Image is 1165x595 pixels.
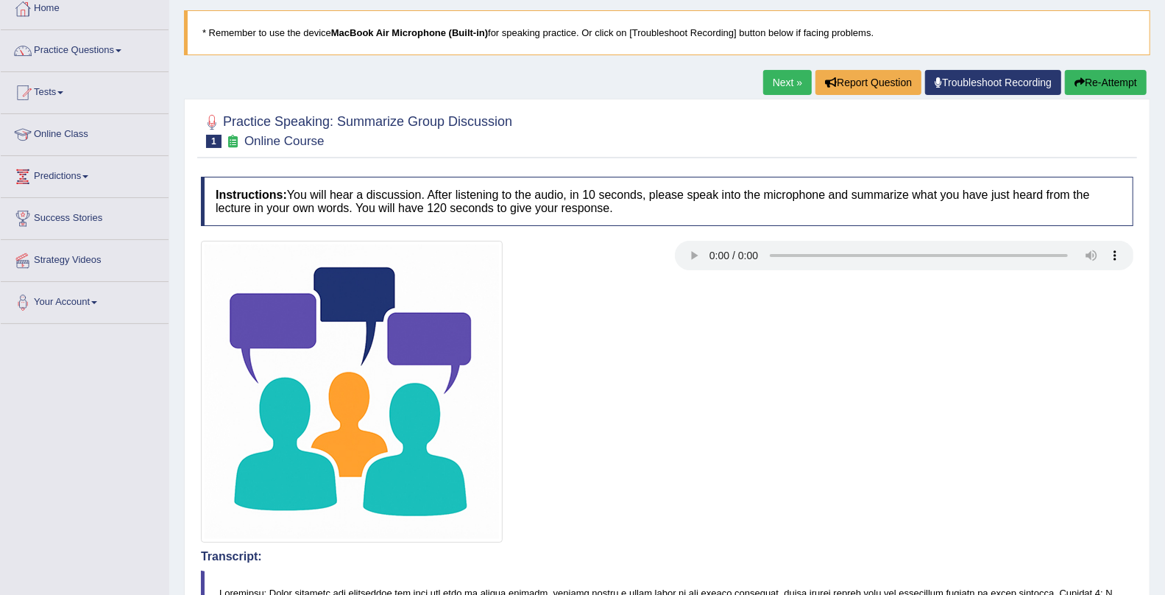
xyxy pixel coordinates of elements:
small: Exam occurring question [225,135,241,149]
button: Re-Attempt [1065,70,1147,95]
a: Strategy Videos [1,240,169,277]
blockquote: * Remember to use the device for speaking practice. Or click on [Troubleshoot Recording] button b... [184,10,1150,55]
a: Predictions [1,156,169,193]
h4: Transcript: [201,550,1133,563]
h4: You will hear a discussion. After listening to the audio, in 10 seconds, please speak into the mi... [201,177,1133,226]
span: 1 [206,135,222,148]
a: Practice Questions [1,30,169,67]
a: Success Stories [1,198,169,235]
a: Next » [763,70,812,95]
b: Instructions: [216,189,287,201]
button: Report Question [815,70,921,95]
h2: Practice Speaking: Summarize Group Discussion [201,111,512,148]
a: Your Account [1,282,169,319]
b: MacBook Air Microphone (Built-in) [331,27,488,38]
small: Online Course [244,134,325,148]
a: Troubleshoot Recording [925,70,1061,95]
a: Tests [1,72,169,109]
a: Online Class [1,114,169,151]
